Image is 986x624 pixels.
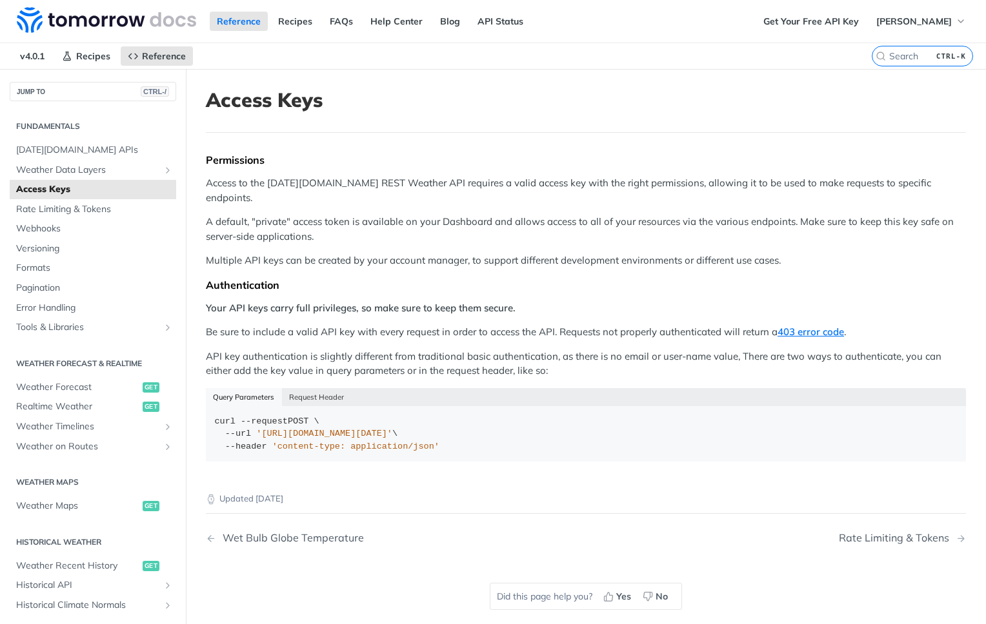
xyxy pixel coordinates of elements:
[272,442,439,451] span: 'content-type: application/json'
[16,400,139,413] span: Realtime Weather
[10,318,176,337] a: Tools & LibrariesShow subpages for Tools & Libraries
[206,302,516,314] strong: Your API keys carry full privileges, so make sure to keep them secure.
[163,165,173,175] button: Show subpages for Weather Data Layers
[16,164,159,177] span: Weather Data Layers
[206,325,966,340] p: Be sure to include a valid API key with every request in order to access the API. Requests not pr...
[363,12,430,31] a: Help Center
[121,46,193,66] a: Reference
[163,580,173,590] button: Show subpages for Historical API
[143,501,159,511] span: get
[206,176,966,205] p: Access to the [DATE][DOMAIN_NAME] REST Weather API requires a valid access key with the right per...
[933,50,969,63] kbd: CTRL-K
[638,587,675,606] button: No
[490,583,682,610] div: Did this page help you?
[210,12,268,31] a: Reference
[206,532,532,544] a: Previous Page: Wet Bulb Globe Temperature
[271,12,319,31] a: Recipes
[16,302,173,315] span: Error Handling
[10,278,176,298] a: Pagination
[10,576,176,595] a: Historical APIShow subpages for Historical API
[10,536,176,548] h2: Historical Weather
[241,416,288,426] span: --request
[215,416,236,426] span: curl
[599,587,638,606] button: Yes
[10,239,176,258] a: Versioning
[206,349,966,378] p: API key authentication is slightly different from traditional basic authentication, as there is n...
[839,532,966,544] a: Next Page: Rate Limiting & Tokens
[16,203,173,216] span: Rate Limiting & Tokens
[163,422,173,432] button: Show subpages for Weather Timelines
[433,12,467,31] a: Blog
[16,282,173,295] span: Pagination
[10,200,176,219] a: Rate Limiting & Tokens
[10,358,176,369] h2: Weather Forecast & realtime
[206,215,966,244] p: A default, "private" access token is available on your Dashboard and allows access to all of your...
[10,476,176,488] h2: Weather Maps
[470,12,530,31] a: API Status
[16,242,173,255] span: Versioning
[323,12,360,31] a: FAQs
[10,298,176,318] a: Error Handling
[869,12,973,31] button: [PERSON_NAME]
[16,222,173,235] span: Webhooks
[256,429,392,438] span: '[URL][DOMAIN_NAME][DATE]'
[778,326,844,338] a: 403 error code
[10,141,176,160] a: [DATE][DOMAIN_NAME] APIs
[206,278,966,291] div: Authentication
[10,437,176,456] a: Weather on RoutesShow subpages for Weather on Routes
[10,556,176,576] a: Weather Recent Historyget
[16,440,159,453] span: Weather on Routes
[756,12,866,31] a: Get Your Free API Key
[206,492,966,505] p: Updated [DATE]
[10,121,176,132] h2: Fundamentals
[10,417,176,436] a: Weather TimelinesShow subpages for Weather Timelines
[206,88,966,112] h1: Access Keys
[16,500,139,512] span: Weather Maps
[16,420,159,433] span: Weather Timelines
[163,322,173,333] button: Show subpages for Tools & Libraries
[16,144,173,157] span: [DATE][DOMAIN_NAME] APIs
[225,429,252,438] span: --url
[10,258,176,278] a: Formats
[143,382,159,393] span: get
[143,561,159,571] span: get
[163,600,173,610] button: Show subpages for Historical Climate Normals
[10,219,176,239] a: Webhooks
[142,50,186,62] span: Reference
[76,50,110,62] span: Recipes
[10,82,176,101] button: JUMP TOCTRL-/
[13,46,52,66] span: v4.0.1
[17,7,196,33] img: Tomorrow.io Weather API Docs
[876,51,886,61] svg: Search
[16,262,173,275] span: Formats
[206,153,966,166] div: Permissions
[16,381,139,394] span: Weather Forecast
[143,402,159,412] span: get
[225,442,267,451] span: --header
[839,532,956,544] div: Rate Limiting & Tokens
[616,590,631,603] span: Yes
[16,321,159,334] span: Tools & Libraries
[10,180,176,199] a: Access Keys
[10,378,176,397] a: Weather Forecastget
[216,532,364,544] div: Wet Bulb Globe Temperature
[656,590,668,603] span: No
[16,579,159,592] span: Historical API
[16,599,159,612] span: Historical Climate Normals
[876,15,952,27] span: [PERSON_NAME]
[10,397,176,416] a: Realtime Weatherget
[282,388,352,406] button: Request Header
[10,161,176,180] a: Weather Data LayersShow subpages for Weather Data Layers
[16,183,173,196] span: Access Keys
[55,46,117,66] a: Recipes
[215,415,958,453] div: POST \ \
[16,560,139,572] span: Weather Recent History
[141,86,169,97] span: CTRL-/
[206,253,966,268] p: Multiple API keys can be created by your account manager, to support different development enviro...
[10,596,176,615] a: Historical Climate NormalsShow subpages for Historical Climate Normals
[10,496,176,516] a: Weather Mapsget
[163,442,173,452] button: Show subpages for Weather on Routes
[206,519,966,557] nav: Pagination Controls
